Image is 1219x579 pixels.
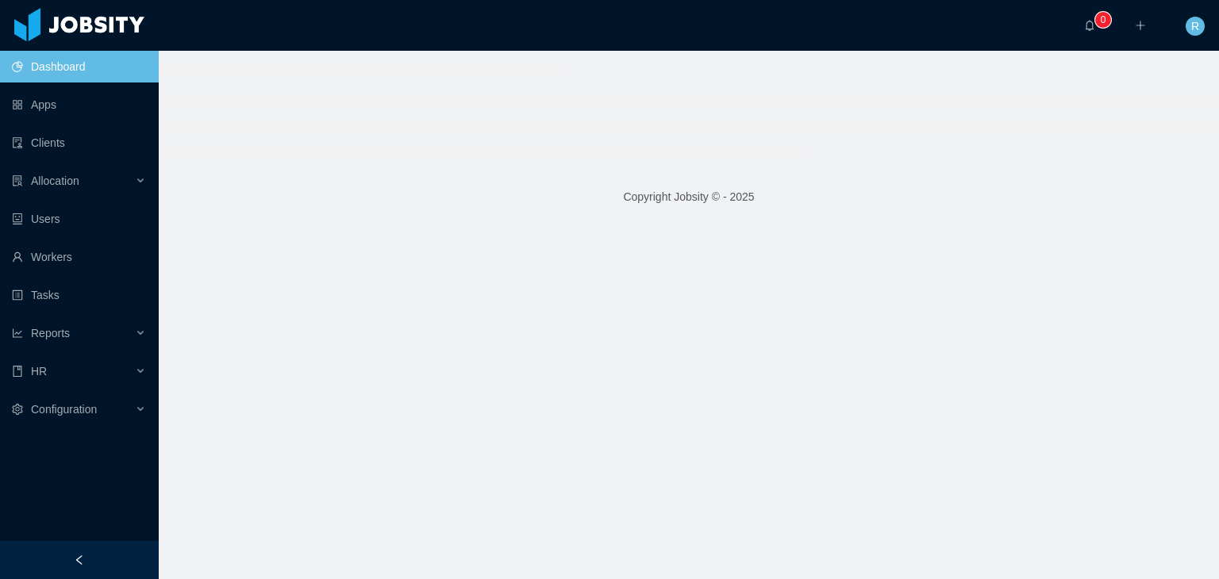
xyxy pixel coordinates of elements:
[12,203,146,235] a: icon: robotUsers
[12,366,23,377] i: icon: book
[1135,20,1146,31] i: icon: plus
[12,175,23,186] i: icon: solution
[12,89,146,121] a: icon: appstoreApps
[159,170,1219,224] footer: Copyright Jobsity © - 2025
[31,365,47,378] span: HR
[1084,20,1095,31] i: icon: bell
[1095,12,1111,28] sup: 0
[12,328,23,339] i: icon: line-chart
[1191,17,1199,36] span: R
[12,127,146,159] a: icon: auditClients
[12,51,146,82] a: icon: pie-chartDashboard
[12,279,146,311] a: icon: profileTasks
[31,403,97,416] span: Configuration
[31,174,79,187] span: Allocation
[12,241,146,273] a: icon: userWorkers
[31,327,70,339] span: Reports
[12,404,23,415] i: icon: setting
